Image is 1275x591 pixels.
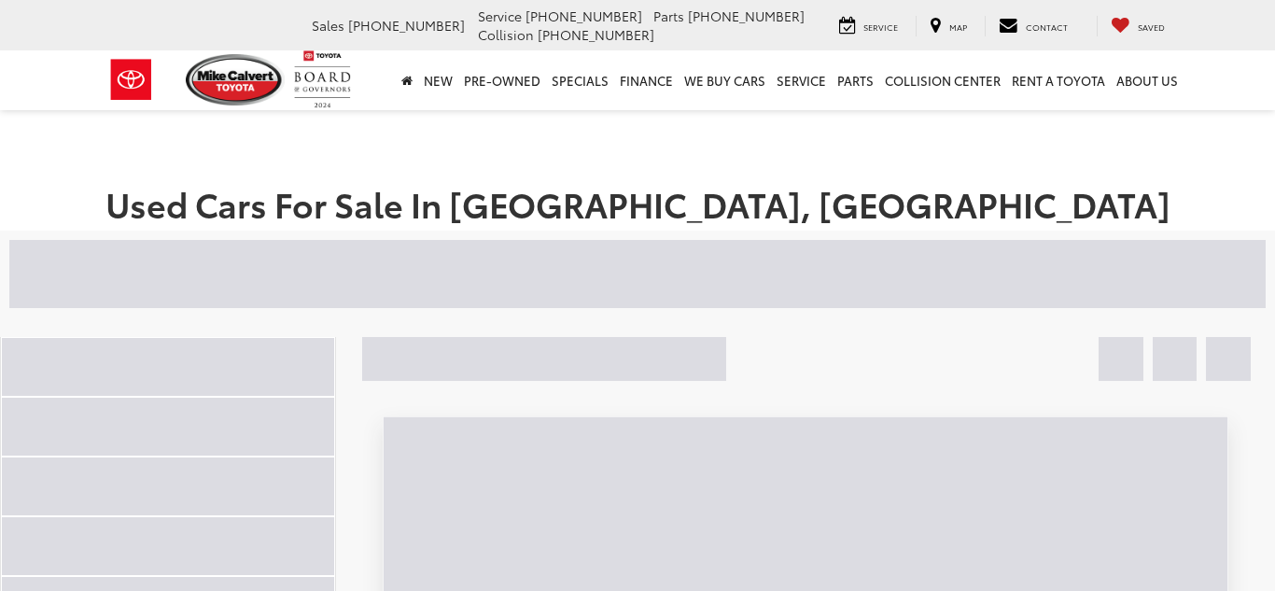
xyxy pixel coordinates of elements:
a: My Saved Vehicles [1097,16,1179,36]
span: Service [478,7,522,25]
span: [PHONE_NUMBER] [538,25,654,44]
span: [PHONE_NUMBER] [525,7,642,25]
a: Contact [985,16,1082,36]
a: Pre-Owned [458,50,546,110]
a: Collision Center [879,50,1006,110]
span: Map [949,21,967,33]
span: Service [863,21,898,33]
span: [PHONE_NUMBER] [348,16,465,35]
span: Parts [653,7,684,25]
img: Toyota [96,49,166,110]
a: WE BUY CARS [679,50,771,110]
a: Home [396,50,418,110]
span: [PHONE_NUMBER] [688,7,805,25]
a: About Us [1111,50,1184,110]
a: Parts [832,50,879,110]
a: Service [771,50,832,110]
a: Finance [614,50,679,110]
span: Contact [1026,21,1068,33]
a: New [418,50,458,110]
span: Collision [478,25,534,44]
span: Sales [312,16,344,35]
a: Rent a Toyota [1006,50,1111,110]
img: Mike Calvert Toyota [186,54,285,106]
a: Specials [546,50,614,110]
span: Saved [1138,21,1165,33]
a: Service [825,16,912,36]
a: Map [916,16,981,36]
